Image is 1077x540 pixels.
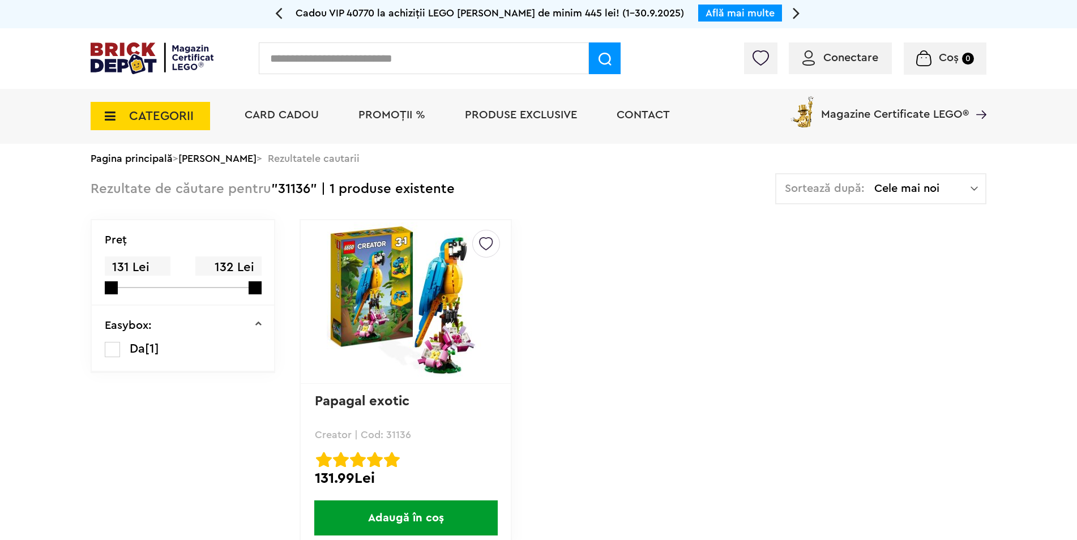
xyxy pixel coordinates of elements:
[802,52,878,63] a: Conectare
[939,52,959,63] span: Coș
[105,320,152,331] p: Easybox:
[962,53,974,65] small: 0
[367,452,383,468] img: Evaluare cu stele
[91,182,271,196] span: Rezultate de căutare pentru
[91,173,455,205] div: "31136" | 1 produse existente
[91,144,986,173] div: > > Rezultatele cautarii
[315,395,409,408] a: Papagal exotic
[129,110,194,122] span: CATEGORII
[384,452,400,468] img: Evaluare cu stele
[105,256,170,278] span: 131 Lei
[821,94,969,120] span: Magazine Certificate LEGO®
[315,430,497,440] p: Creator | Cod: 31136
[969,94,986,105] a: Magazine Certificate LEGO®
[823,52,878,63] span: Conectare
[245,109,319,121] a: Card Cadou
[706,8,775,18] a: Află mai multe
[333,452,349,468] img: Evaluare cu stele
[874,183,971,194] span: Cele mai noi
[617,109,670,121] a: Contact
[785,183,865,194] span: Sortează după:
[178,153,257,164] a: [PERSON_NAME]
[91,153,173,164] a: Pagina principală
[301,500,511,535] a: Adaugă în coș
[130,342,145,355] span: Da
[105,234,127,246] p: Preţ
[145,342,159,355] span: [1]
[350,452,366,468] img: Evaluare cu stele
[316,452,332,468] img: Evaluare cu stele
[314,500,498,535] span: Adaugă în coș
[195,256,261,278] span: 132 Lei
[465,109,577,121] a: Produse exclusive
[315,471,497,486] div: 131.99Lei
[327,222,485,381] img: Papagal exotic
[296,8,684,18] span: Cadou VIP 40770 la achiziții LEGO [PERSON_NAME] de minim 445 lei! (1-30.9.2025)
[358,109,425,121] a: PROMOȚII %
